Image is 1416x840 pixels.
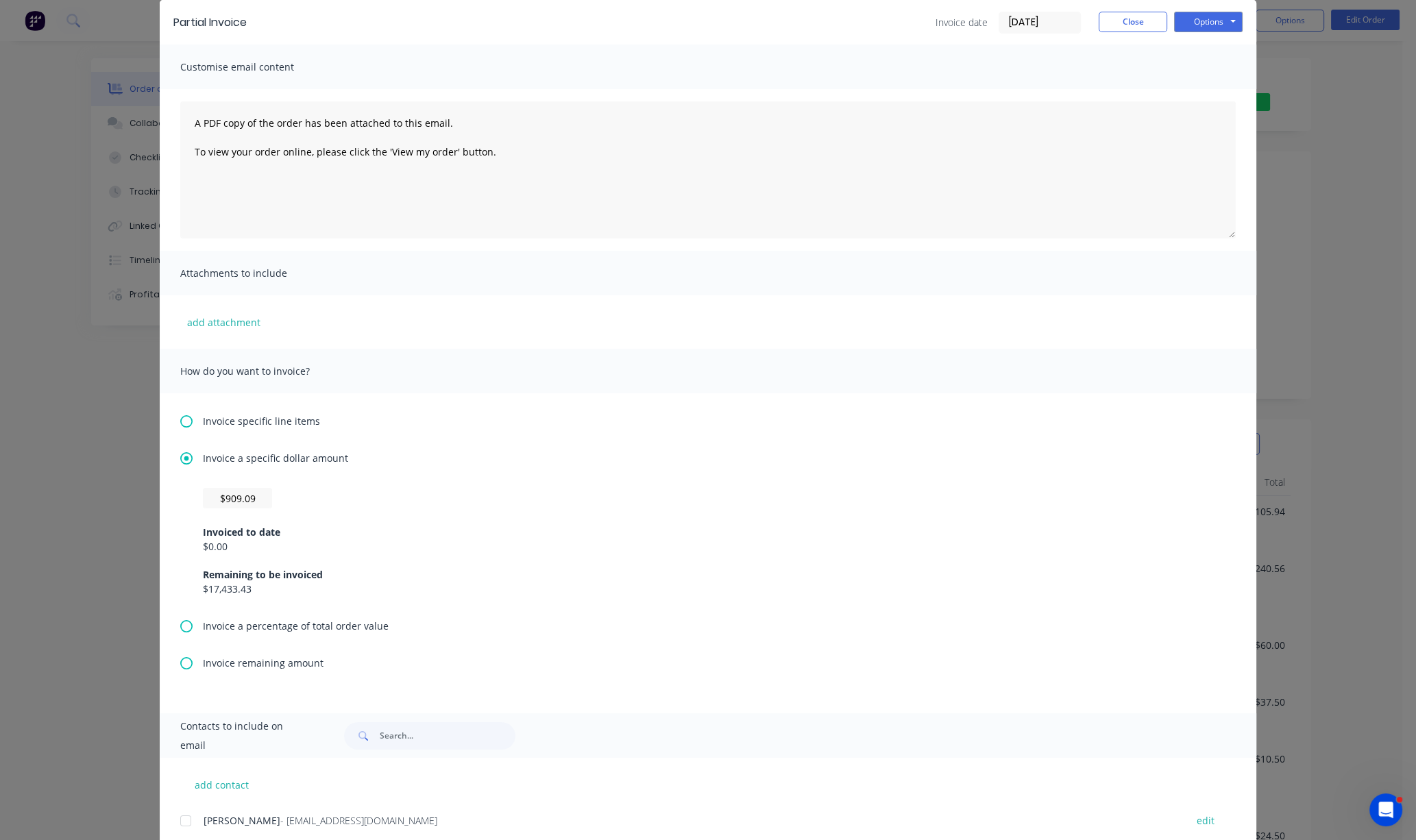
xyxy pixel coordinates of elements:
[203,567,1213,582] div: Remaining to be invoiced
[180,774,263,795] button: add contact
[1188,811,1223,830] button: edit
[180,312,267,332] button: add attachment
[203,619,389,633] span: Invoice a percentage of total order value
[280,814,437,827] span: - [EMAIL_ADDRESS][DOMAIN_NAME]
[180,717,310,755] span: Contacts to include on email
[203,488,272,508] input: $0
[203,582,1213,596] div: $17,433.43
[204,814,280,827] span: [PERSON_NAME]
[180,362,331,381] span: How do you want to invoice?
[180,101,1236,238] textarea: A PDF copy of the order has been attached to this email. To view your order online, please click ...
[180,58,331,77] span: Customise email content
[180,264,331,283] span: Attachments to include
[936,15,988,29] span: Invoice date
[203,414,320,428] span: Invoice specific line items
[173,14,247,31] div: Partial Invoice
[1369,793,1402,826] iframe: Intercom live chat
[203,656,324,670] span: Invoice remaining amount
[203,525,1213,539] div: Invoiced to date
[203,451,348,465] span: Invoice a specific dollar amount
[203,539,1213,554] div: $0.00
[1174,12,1243,32] button: Options
[380,722,515,750] input: Search...
[1099,12,1167,32] button: Close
